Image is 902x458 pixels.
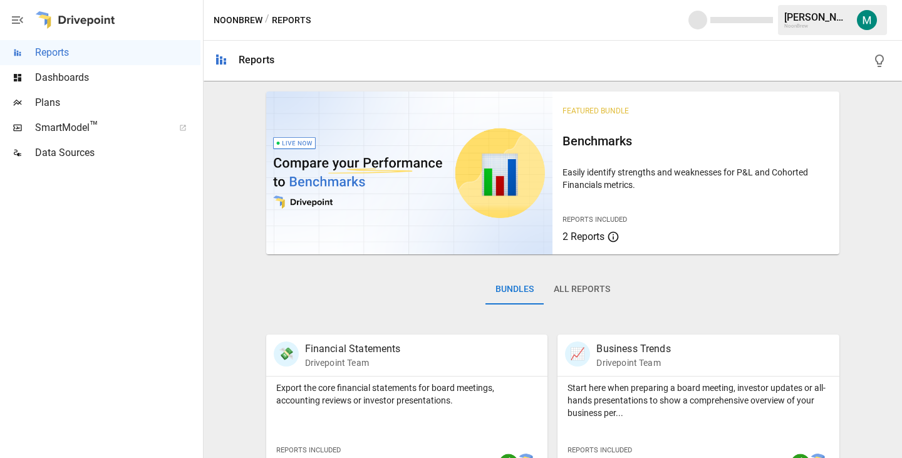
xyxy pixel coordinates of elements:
[305,341,401,357] p: Financial Statements
[35,120,165,135] span: SmartModel
[239,54,274,66] div: Reports
[784,11,849,23] div: [PERSON_NAME]
[265,13,269,28] div: /
[544,274,620,304] button: All Reports
[784,23,849,29] div: NoonBrew
[35,45,200,60] span: Reports
[857,10,877,30] img: Michael Gross
[562,131,829,151] h6: Benchmarks
[276,446,341,454] span: Reports Included
[90,118,98,134] span: ™
[35,145,200,160] span: Data Sources
[562,231,604,242] span: 2 Reports
[276,382,538,407] p: Export the core financial statements for board meetings, accounting reviews or investor presentat...
[568,446,632,454] span: Reports Included
[568,382,829,419] p: Start here when preparing a board meeting, investor updates or all-hands presentations to show a ...
[305,357,401,369] p: Drivepoint Team
[562,216,627,224] span: Reports Included
[35,95,200,110] span: Plans
[485,274,544,304] button: Bundles
[565,341,590,367] div: 📈
[562,107,629,115] span: Featured Bundle
[266,91,553,254] img: video thumbnail
[849,3,884,38] button: Michael Gross
[596,341,670,357] p: Business Trends
[214,13,262,28] button: NoonBrew
[35,70,200,85] span: Dashboards
[562,166,829,191] p: Easily identify strengths and weaknesses for P&L and Cohorted Financials metrics.
[596,357,670,369] p: Drivepoint Team
[274,341,299,367] div: 💸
